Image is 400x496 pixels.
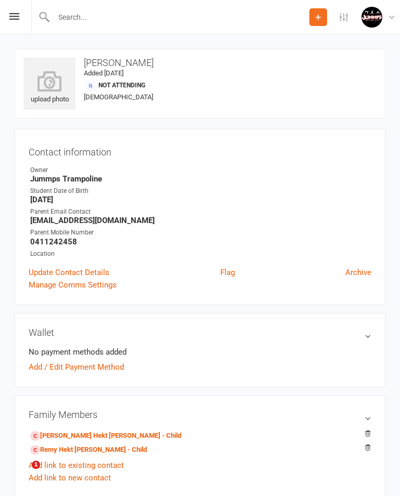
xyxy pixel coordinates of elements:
[23,58,377,68] h3: [PERSON_NAME]
[32,461,40,469] span: 1
[30,228,371,238] div: Parent Mobile Number
[29,327,371,338] h3: Wallet
[30,195,371,204] strong: [DATE]
[29,143,371,158] h3: Contact information
[345,266,371,279] a: Archive
[51,10,309,24] input: Search...
[30,174,371,184] strong: Jummps Trampoline
[84,69,123,77] time: Added [DATE]
[30,445,147,455] a: Remy Hekt [PERSON_NAME] - Child
[30,207,371,217] div: Parent Email Contact
[30,216,371,225] strong: [EMAIL_ADDRESS][DOMAIN_NAME]
[30,430,181,441] a: [PERSON_NAME] Hekt [PERSON_NAME] - Child
[30,237,371,246] strong: 0411242458
[361,7,382,28] img: thumb_image1698795904.png
[30,249,371,259] div: Location
[98,82,145,89] span: Not Attending
[29,266,109,279] a: Update Contact Details
[29,279,117,291] a: Manage Comms Settings
[84,93,153,101] span: [DEMOGRAPHIC_DATA]
[29,409,371,420] h3: Family Members
[10,461,35,486] iframe: Intercom live chat
[30,165,371,175] div: Owner
[29,346,371,358] li: No payment methods added
[23,71,76,105] div: upload photo
[220,266,235,279] a: Flag
[30,186,371,196] div: Student Date of Birth
[29,459,124,472] a: Add link to existing contact
[29,472,111,484] a: Add link to new contact
[29,361,124,373] a: Add / Edit Payment Method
